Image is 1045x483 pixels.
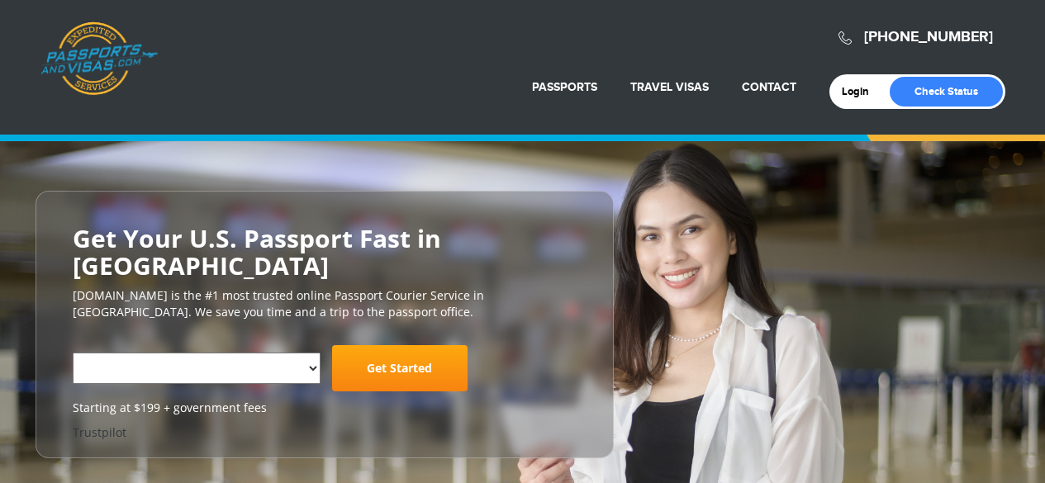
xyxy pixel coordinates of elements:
h2: Get Your U.S. Passport Fast in [GEOGRAPHIC_DATA] [73,225,577,279]
a: Get Started [332,345,468,391]
a: Travel Visas [630,80,709,94]
span: Starting at $199 + government fees [73,400,577,416]
a: Passports [532,80,597,94]
p: [DOMAIN_NAME] is the #1 most trusted online Passport Courier Service in [GEOGRAPHIC_DATA]. We sav... [73,287,577,320]
a: Trustpilot [73,424,126,440]
a: Check Status [890,77,1003,107]
a: Passports & [DOMAIN_NAME] [40,21,158,96]
a: Contact [742,80,796,94]
a: [PHONE_NUMBER] [864,28,993,46]
a: Login [842,85,881,98]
